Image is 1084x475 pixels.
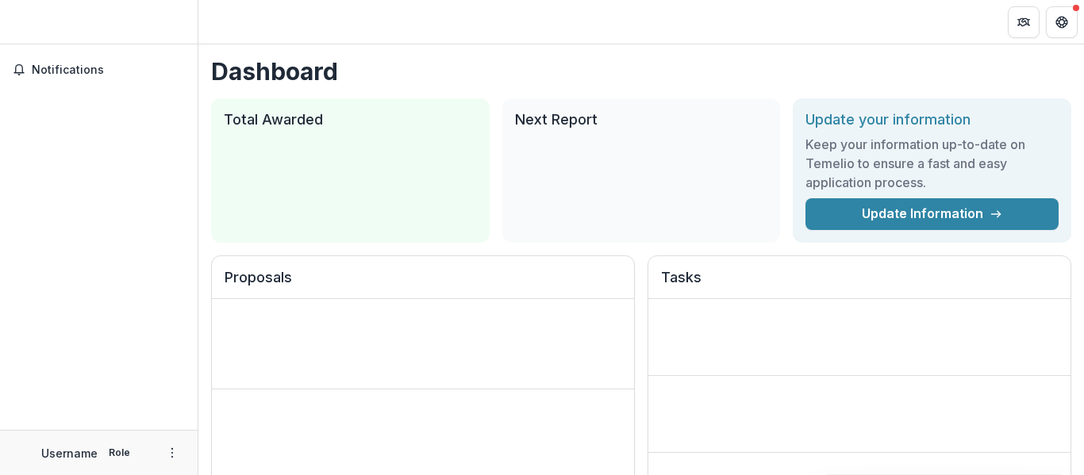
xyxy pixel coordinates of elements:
button: More [163,443,182,462]
h3: Keep your information up-to-date on Temelio to ensure a fast and easy application process. [805,135,1059,192]
h2: Total Awarded [224,111,477,128]
button: Partners [1008,6,1040,38]
p: Role [104,446,135,460]
a: Update Information [805,198,1059,230]
h2: Next Report [515,111,768,128]
h2: Update your information [805,111,1059,128]
h2: Tasks [661,269,1058,299]
h2: Proposals [225,269,621,299]
p: Username [41,445,98,462]
h1: Dashboard [211,57,1071,86]
button: Get Help [1046,6,1078,38]
span: Notifications [32,63,185,77]
button: Notifications [6,57,191,82]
